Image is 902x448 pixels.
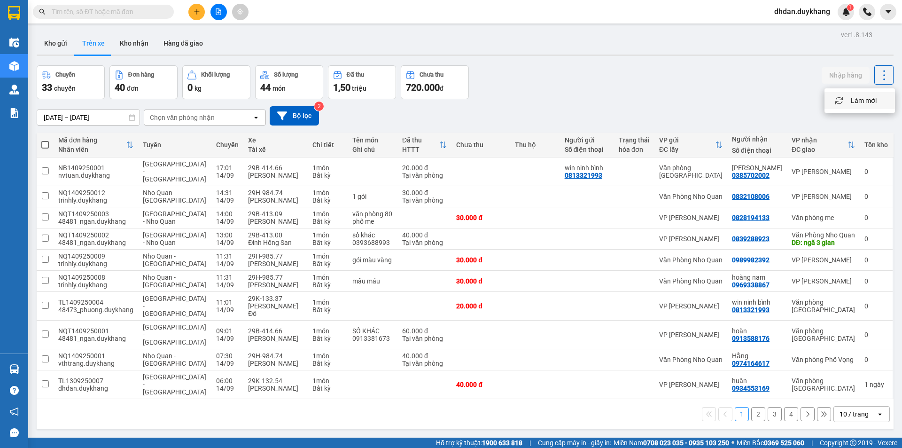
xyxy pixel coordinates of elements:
img: warehouse-icon [9,85,19,94]
img: warehouse-icon [9,61,19,71]
div: 1 món [312,299,343,306]
span: 40 [115,82,125,93]
div: 14/09 [216,196,239,204]
div: win ninh bình [732,299,782,306]
span: copyright [850,440,856,446]
div: NQT1409250002 [58,231,133,239]
div: 40.000 đ [402,231,447,239]
span: plus [194,8,200,15]
div: Số lượng [274,71,298,78]
div: 14/09 [216,239,239,246]
div: 0 [864,214,888,221]
div: Văn phòng [GEOGRAPHIC_DATA] [659,164,723,179]
span: đơn [127,85,139,92]
div: 09:01 [216,327,239,335]
span: caret-down [884,8,893,16]
div: 0969338867 [732,281,770,289]
div: Chọn văn phòng nhận [150,113,215,122]
span: món [272,85,286,92]
div: Chi tiết [312,141,343,149]
div: Chuyến [216,141,239,149]
span: [GEOGRAPHIC_DATA] - [GEOGRAPHIC_DATA] [143,323,206,346]
div: 1 món [312,274,343,281]
div: 14:31 [216,189,239,196]
span: 33 [42,82,52,93]
div: DĐ: ngã 3 gian [792,239,855,246]
div: Bất kỳ [312,306,343,314]
div: 10 / trang [840,409,869,419]
span: đ [440,85,443,92]
span: Nho Quan - [GEOGRAPHIC_DATA] [143,274,206,289]
div: VP [PERSON_NAME] [792,277,855,285]
div: TL1309250007 [58,377,133,385]
th: Toggle SortBy [787,133,860,157]
img: logo-vxr [8,6,20,20]
div: vthtrang.duykhang [58,360,133,367]
span: aim [237,8,243,15]
div: 1 món [312,231,343,239]
div: [PERSON_NAME] [248,281,303,289]
span: Nho Quan - [GEOGRAPHIC_DATA] [143,252,206,267]
div: 29K-133.37 [248,295,303,302]
div: 14/09 [216,306,239,314]
div: 17:01 [216,164,239,172]
span: ⚪️ [731,441,734,445]
div: nvtuan.duykhang [58,172,133,179]
button: Chưa thu720.000đ [401,65,469,99]
span: 44 [260,82,271,93]
div: VP [PERSON_NAME] [792,256,855,264]
div: [PERSON_NAME] [248,196,303,204]
div: NQ1409250001 [58,352,133,360]
span: triệu [352,85,366,92]
span: file-add [215,8,222,15]
div: Bất kỳ [312,172,343,179]
div: Bất kỳ [312,260,343,267]
div: 06:00 [216,377,239,385]
div: 0 [864,331,888,338]
div: NQT1409250003 [58,210,133,218]
div: 29H-985.77 [248,252,303,260]
button: Số lượng44món [255,65,323,99]
div: Văn phòng me [792,214,855,221]
div: 29H-985.77 [248,274,303,281]
div: 11:31 [216,252,239,260]
div: 0 [864,277,888,285]
div: NQ1409250009 [58,252,133,260]
div: trinhly.duykhang [58,196,133,204]
div: Bất kỳ [312,218,343,225]
span: | [529,438,531,448]
div: 30.000 đ [456,214,505,221]
div: 1 món [312,377,343,385]
div: [PERSON_NAME] [248,335,303,342]
div: 0 [864,302,888,310]
span: kg [194,85,202,92]
div: 14/09 [216,172,239,179]
span: Nho Quan - [GEOGRAPHIC_DATA] [143,352,206,367]
button: caret-down [880,4,896,20]
span: message [10,428,19,437]
div: huân [732,377,782,385]
div: [PERSON_NAME] [248,385,303,392]
button: Đã thu1,50 triệu [328,65,396,99]
div: Chưa thu [420,71,443,78]
div: 29B-414.66 [248,164,303,172]
div: HTTT [402,146,439,153]
div: Khối lượng [201,71,230,78]
span: [GEOGRAPHIC_DATA] - [GEOGRAPHIC_DATA] [143,373,206,396]
button: aim [232,4,249,20]
div: Bất kỳ [312,385,343,392]
div: 48481_ngan.duykhang [58,335,133,342]
div: TL1409250004 [58,299,133,306]
div: 07:30 [216,352,239,360]
div: 48481_ngan.duykhang [58,218,133,225]
div: gói màu vàng [352,256,393,264]
div: VP gửi [659,136,715,144]
div: 0 [864,168,888,175]
button: Bộ lọc [270,106,319,126]
div: Tồn kho [864,141,888,149]
div: 60.000 đ [402,327,447,335]
div: VP [PERSON_NAME] [792,168,855,175]
div: 0832108006 [732,193,770,200]
div: Đã thu [347,71,364,78]
div: 14/09 [216,335,239,342]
